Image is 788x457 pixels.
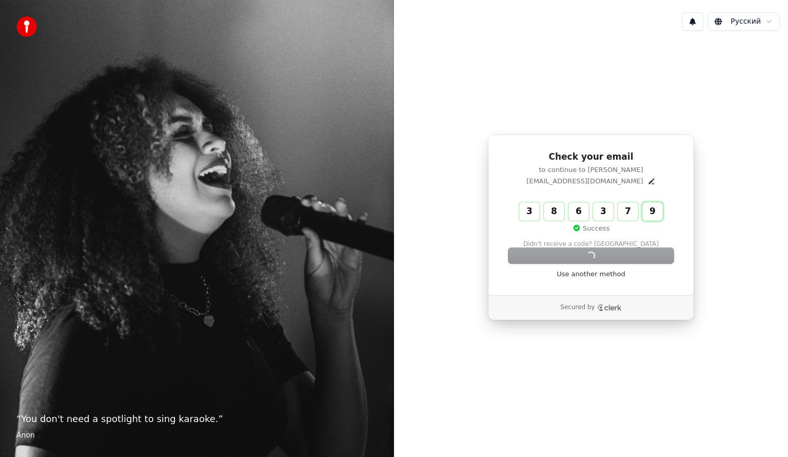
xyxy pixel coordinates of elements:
footer: Anon [16,430,378,441]
img: youka [16,16,37,37]
p: [EMAIL_ADDRESS][DOMAIN_NAME] [526,177,643,186]
a: Use another method [557,270,625,279]
p: Success [573,224,609,233]
a: Clerk logo [597,304,622,311]
button: Edit [647,177,656,185]
input: Enter verification code [519,202,683,221]
p: Secured by [560,303,595,312]
p: “ You don't need a spotlight to sing karaoke. ” [16,412,378,426]
p: to continue to [PERSON_NAME] [508,165,674,175]
h1: Check your email [508,151,674,163]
